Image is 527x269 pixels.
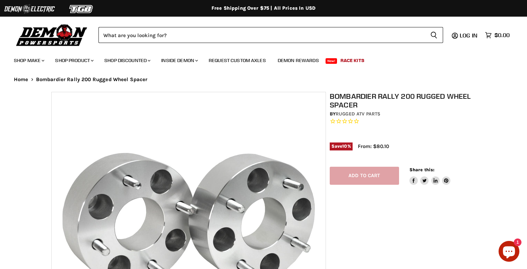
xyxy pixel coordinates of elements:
span: Share this: [409,167,434,172]
button: Search [425,27,443,43]
span: Bombardier Rally 200 Rugged Wheel Spacer [36,77,148,83]
a: Log in [457,32,482,38]
ul: Main menu [9,51,508,68]
a: Race Kits [335,53,370,68]
a: Rugged ATV Parts [336,111,380,117]
inbox-online-store-chat: Shopify online store chat [496,241,521,263]
span: Rated 0.0 out of 5 stars 0 reviews [330,118,480,125]
h1: Bombardier Rally 200 Rugged Wheel Spacer [330,92,480,109]
img: Demon Electric Logo 2 [3,2,55,16]
a: Inside Demon [156,53,202,68]
img: TGB Logo 2 [55,2,107,16]
a: Home [14,77,28,83]
span: New! [326,58,337,64]
div: by [330,110,480,118]
aside: Share this: [409,167,451,185]
a: Shop Make [9,53,49,68]
a: $0.00 [482,30,513,40]
span: Save % [330,142,353,150]
span: 10 [342,144,347,149]
span: $0.00 [494,32,510,38]
a: Shop Product [50,53,98,68]
img: Demon Powersports [14,23,90,47]
span: From: $80.10 [358,143,389,149]
span: Log in [460,32,477,39]
a: Request Custom Axles [204,53,271,68]
a: Demon Rewards [273,53,324,68]
form: Product [98,27,443,43]
input: Search [98,27,425,43]
a: Shop Discounted [99,53,155,68]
